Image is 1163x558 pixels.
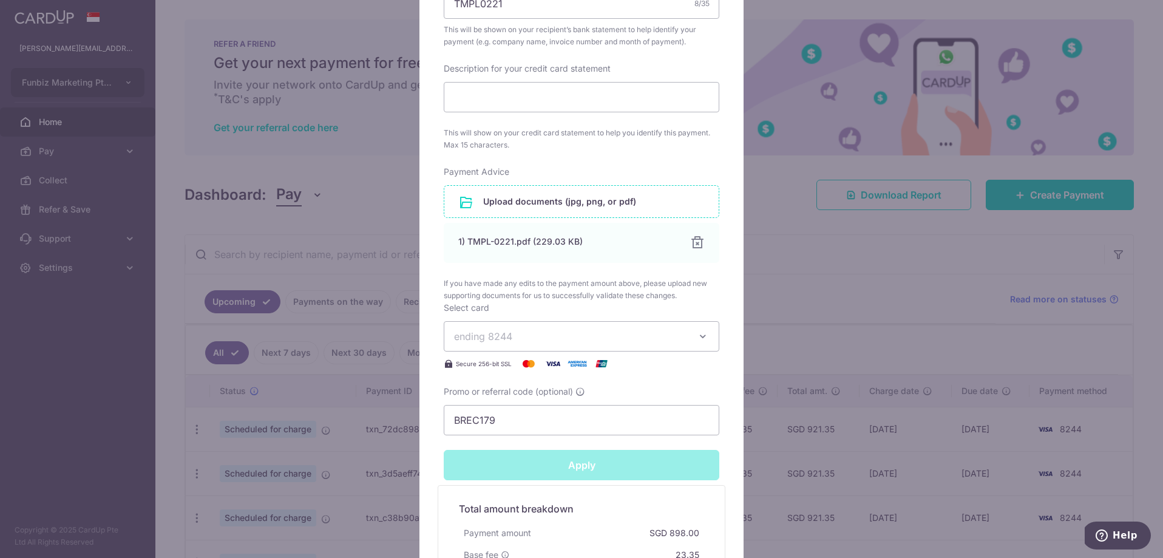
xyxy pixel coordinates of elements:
[444,63,611,75] label: Description for your credit card statement
[444,166,509,178] label: Payment Advice
[444,302,489,314] label: Select card
[565,356,589,371] img: American Express
[459,522,536,544] div: Payment amount
[444,24,719,48] span: This will be shown on your recipient’s bank statement to help identify your payment (e.g. company...
[517,356,541,371] img: Mastercard
[444,185,719,218] div: Upload documents (jpg, png, or pdf)
[1085,522,1151,552] iframe: Opens a widget where you can find more information
[589,356,614,371] img: UnionPay
[459,502,704,516] h5: Total amount breakdown
[541,356,565,371] img: Visa
[456,359,512,369] span: Secure 256-bit SSL
[444,127,719,151] span: This will show on your credit card statement to help you identify this payment. Max 15 characters.
[444,386,573,398] span: Promo or referral code (optional)
[645,522,704,544] div: SGD 898.00
[444,277,719,302] span: If you have made any edits to the payment amount above, please upload new supporting documents fo...
[444,321,719,352] button: ending 8244
[458,236,676,248] div: 1) TMPL-0221.pdf (229.03 KB)
[454,330,512,342] span: ending 8244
